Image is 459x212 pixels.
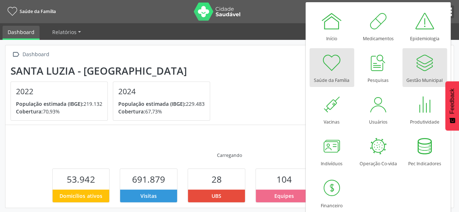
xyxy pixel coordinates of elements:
span: Feedback [449,88,455,114]
p: 229.483 [118,100,205,108]
div: Santa Luzia - [GEOGRAPHIC_DATA] [11,65,215,77]
a: Saúde da Família [310,48,354,87]
p: 67,73% [118,108,205,115]
a: Produtividade [402,90,447,129]
div: Dashboard [21,49,50,60]
span: População estimada (IBGE): [16,100,83,107]
a: Relatórios [47,26,86,38]
a: Operação Co-vida [356,132,401,170]
span: Saúde da Família [20,8,56,14]
h4: 2024 [118,87,205,96]
button: Feedback - Mostrar pesquisa [445,81,459,130]
a: Medicamentos [356,7,401,45]
a: Saúde da Família [5,5,56,17]
span: 691.879 [132,173,165,185]
span: UBS [212,192,221,200]
p: 70,93% [16,108,102,115]
a: Usuários [356,90,401,129]
span: Equipes [274,192,294,200]
a: Dashboard [3,26,40,40]
a: Vacinas [310,90,354,129]
span: Relatórios [52,29,77,36]
i:  [11,49,21,60]
h4: 2022 [16,87,102,96]
div: Carregando [217,152,242,158]
span: 53.942 [67,173,95,185]
p: 219.132 [16,100,102,108]
a: Gestão Municipal [402,48,447,87]
span: Domicílios ativos [60,192,102,200]
span: Visitas [140,192,157,200]
a: Pesquisas [356,48,401,87]
a: Epidemiologia [402,7,447,45]
a: Início [310,7,354,45]
span: 28 [211,173,221,185]
span: Cobertura: [16,108,43,115]
a: Indivíduos [310,132,354,170]
span: 104 [276,173,292,185]
span: População estimada (IBGE): [118,100,186,107]
a: Pec Indicadores [402,132,447,170]
a:  Dashboard [11,49,50,60]
span: Cobertura: [118,108,145,115]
